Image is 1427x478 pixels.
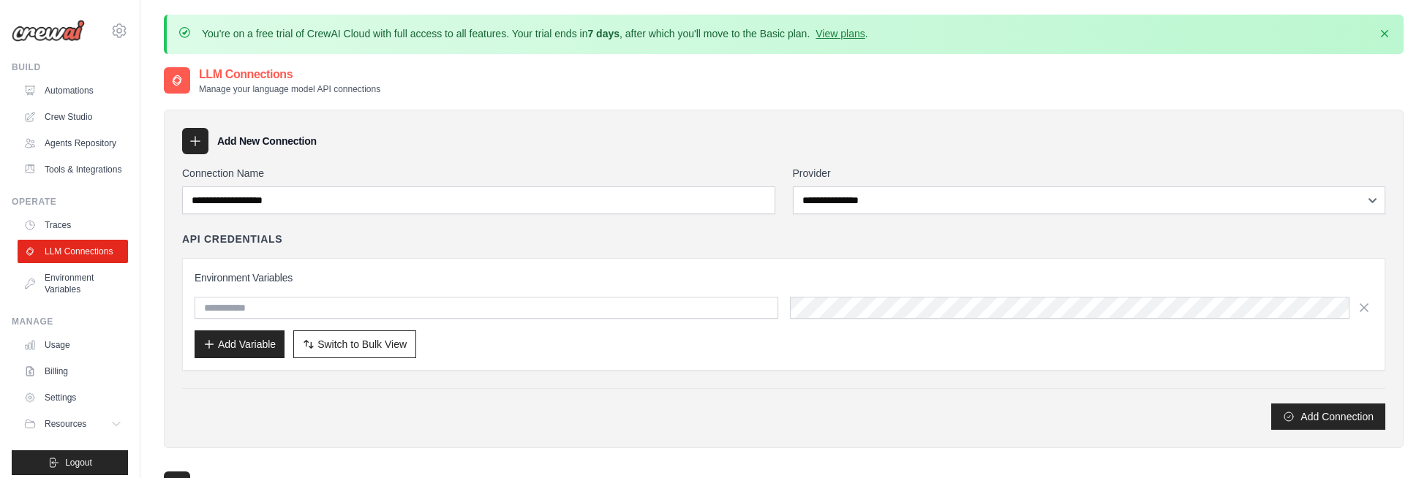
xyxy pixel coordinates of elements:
[18,213,128,237] a: Traces
[195,270,1373,285] h3: Environment Variables
[18,79,128,102] a: Automations
[12,196,128,208] div: Operate
[18,240,128,263] a: LLM Connections
[12,316,128,327] div: Manage
[217,134,317,148] h3: Add New Connection
[12,450,128,475] button: Logout
[18,360,128,383] a: Billing
[18,333,128,357] a: Usage
[182,232,282,246] h4: API Credentials
[816,28,865,39] a: View plans
[1271,403,1385,430] button: Add Connection
[12,61,128,73] div: Build
[18,158,128,181] a: Tools & Integrations
[587,28,620,39] strong: 7 days
[195,330,285,358] button: Add Variable
[45,418,86,430] span: Resources
[65,457,92,468] span: Logout
[12,20,85,42] img: Logo
[199,66,380,83] h2: LLM Connections
[182,166,775,181] label: Connection Name
[18,105,128,129] a: Crew Studio
[202,26,868,41] p: You're on a free trial of CrewAI Cloud with full access to all features. Your trial ends in , aft...
[317,337,407,352] span: Switch to Bulk View
[18,412,128,436] button: Resources
[18,266,128,301] a: Environment Variables
[293,330,416,358] button: Switch to Bulk View
[199,83,380,95] p: Manage your language model API connections
[18,386,128,409] a: Settings
[793,166,1386,181] label: Provider
[18,132,128,155] a: Agents Repository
